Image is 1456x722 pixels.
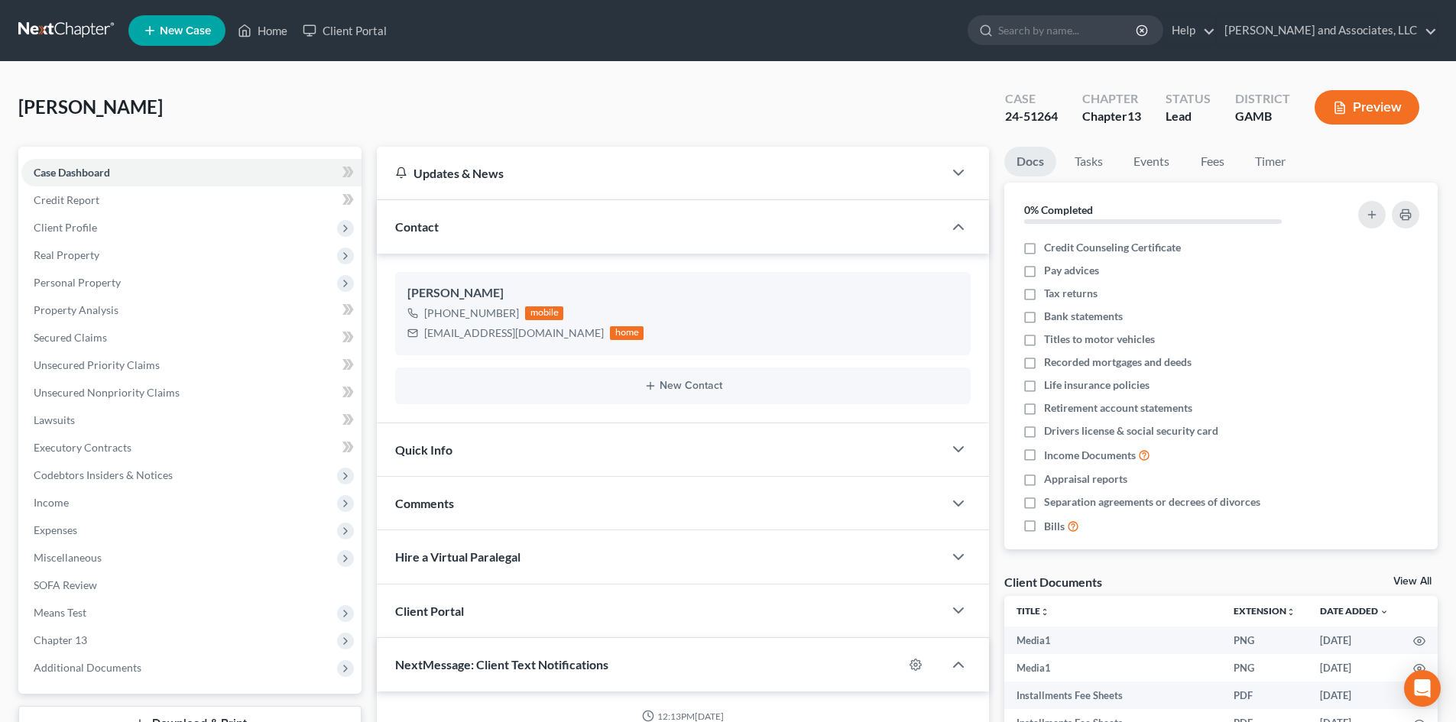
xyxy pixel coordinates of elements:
span: Unsecured Nonpriority Claims [34,386,180,399]
a: Case Dashboard [21,159,362,186]
span: Income [34,496,69,509]
span: NextMessage: Client Text Notifications [395,657,608,672]
span: Additional Documents [34,661,141,674]
div: Case [1005,90,1058,108]
span: Contact [395,219,439,234]
span: Tax returns [1044,286,1098,301]
a: Unsecured Nonpriority Claims [21,379,362,406]
div: Chapter [1082,90,1141,108]
div: 24-51264 [1005,108,1058,125]
div: mobile [525,306,563,320]
span: Appraisal reports [1044,471,1127,487]
td: [DATE] [1308,654,1401,682]
td: Installments Fee Sheets [1004,682,1221,709]
div: Client Documents [1004,574,1102,590]
a: Help [1164,17,1215,44]
input: Search by name... [998,16,1138,44]
a: Home [230,17,295,44]
td: [DATE] [1308,682,1401,709]
span: Bills [1044,519,1065,534]
a: Date Added expand_more [1320,605,1389,617]
a: Extensionunfold_more [1234,605,1295,617]
strong: 0% Completed [1024,203,1093,216]
span: Expenses [34,523,77,536]
div: District [1235,90,1290,108]
a: Unsecured Priority Claims [21,351,362,379]
i: unfold_more [1286,607,1295,617]
span: Comments [395,496,454,510]
span: Personal Property [34,276,121,289]
button: New Contact [407,380,958,392]
span: Secured Claims [34,331,107,344]
div: Chapter [1082,108,1141,125]
span: New Case [160,25,211,37]
span: Separation agreements or decrees of divorces [1044,494,1260,510]
span: SOFA Review [34,578,97,591]
a: Fees [1188,147,1237,176]
span: Drivers license & social security card [1044,423,1218,439]
a: Credit Report [21,186,362,214]
td: Media1 [1004,654,1221,682]
a: Client Portal [295,17,394,44]
span: Retirement account statements [1044,400,1192,416]
span: [PERSON_NAME] [18,96,163,118]
i: unfold_more [1040,607,1049,617]
div: [PHONE_NUMBER] [424,306,519,321]
a: Timer [1243,147,1298,176]
span: Unsecured Priority Claims [34,358,160,371]
a: Docs [1004,147,1056,176]
a: Property Analysis [21,296,362,324]
div: Lead [1166,108,1211,125]
span: Real Property [34,248,99,261]
span: Chapter 13 [34,633,87,646]
span: Credit Report [34,193,99,206]
div: GAMB [1235,108,1290,125]
i: expand_more [1380,607,1389,617]
span: Property Analysis [34,303,118,316]
span: Titles to motor vehicles [1044,332,1155,347]
div: [EMAIL_ADDRESS][DOMAIN_NAME] [424,325,604,341]
div: Status [1166,90,1211,108]
td: PDF [1221,682,1308,709]
span: Client Portal [395,604,464,618]
a: Titleunfold_more [1017,605,1049,617]
span: Quick Info [395,442,452,457]
td: PNG [1221,626,1308,654]
span: Means Test [34,606,86,619]
span: Lawsuits [34,413,75,426]
span: Life insurance policies [1044,377,1150,393]
span: Pay advices [1044,263,1099,278]
a: [PERSON_NAME] and Associates, LLC [1217,17,1437,44]
span: Client Profile [34,221,97,234]
a: Events [1121,147,1182,176]
td: [DATE] [1308,626,1401,654]
span: Hire a Virtual Paralegal [395,549,520,564]
button: Preview [1315,90,1419,125]
div: home [610,326,644,340]
div: [PERSON_NAME] [407,284,958,303]
span: Codebtors Insiders & Notices [34,468,173,481]
span: Case Dashboard [34,166,110,179]
a: Executory Contracts [21,434,362,461]
a: View All [1393,576,1432,587]
div: Open Intercom Messenger [1404,670,1441,707]
span: Bank statements [1044,309,1123,324]
a: Tasks [1062,147,1115,176]
div: Updates & News [395,165,925,181]
span: Recorded mortgages and deeds [1044,355,1192,370]
span: 13 [1127,108,1141,123]
a: Secured Claims [21,324,362,351]
span: Miscellaneous [34,551,102,564]
span: Income Documents [1044,448,1136,463]
td: Media1 [1004,626,1221,654]
a: Lawsuits [21,406,362,434]
a: SOFA Review [21,571,362,599]
span: Credit Counseling Certificate [1044,240,1181,255]
span: Executory Contracts [34,441,131,454]
td: PNG [1221,654,1308,682]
